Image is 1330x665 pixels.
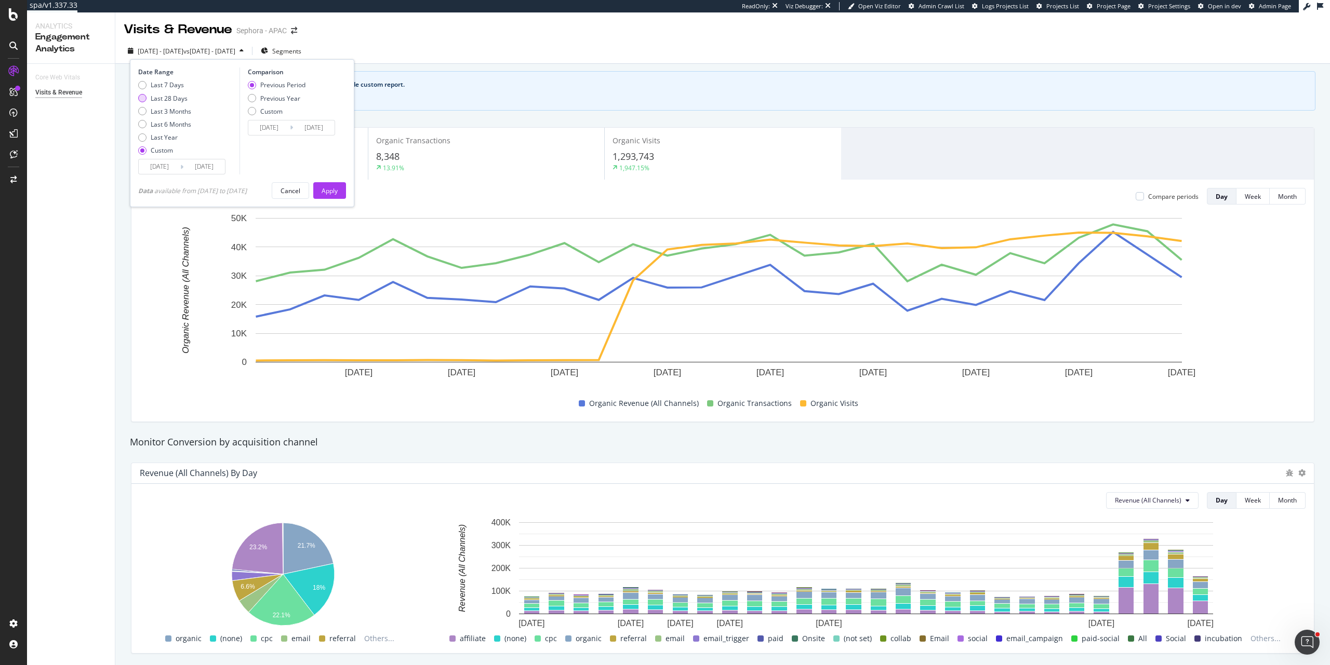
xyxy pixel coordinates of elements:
[968,632,988,645] span: social
[151,133,178,142] div: Last Year
[545,632,557,645] span: cpc
[298,542,315,549] text: 21.7%
[220,632,242,645] span: (none)
[1087,2,1130,10] a: Project Page
[1036,2,1079,10] a: Projects List
[1115,496,1181,505] span: Revenue (All Channels)
[261,632,273,645] span: cpc
[313,584,325,591] text: 18%
[1088,619,1114,628] text: [DATE]
[176,632,202,645] span: organic
[491,564,511,573] text: 200K
[613,150,654,162] span: 1,293,743
[260,80,305,89] div: Previous Period
[618,619,644,628] text: [DATE]
[1138,2,1190,10] a: Project Settings
[140,517,426,632] svg: A chart.
[742,2,770,10] div: ReadOnly:
[130,71,1315,111] div: info banner
[140,213,1298,393] div: A chart.
[291,27,297,34] div: arrow-right-arrow-left
[703,632,749,645] span: email_trigger
[1207,188,1236,205] button: Day
[124,21,232,38] div: Visits & Revenue
[345,368,373,378] text: [DATE]
[322,186,338,195] div: Apply
[140,468,257,478] div: Revenue (All Channels) by Day
[1216,496,1228,505] div: Day
[756,368,784,378] text: [DATE]
[272,182,309,199] button: Cancel
[138,186,154,195] span: Data
[291,632,311,645] span: email
[844,632,872,645] span: (not set)
[786,2,823,10] div: Viz Debugger:
[432,517,1300,632] svg: A chart.
[1259,2,1291,10] span: Admin Page
[1207,492,1236,509] button: Day
[248,80,305,89] div: Previous Period
[248,120,290,135] input: Start Date
[125,436,1321,449] div: Monitor Conversion by acquisition channel
[313,182,346,199] button: Apply
[1236,188,1270,205] button: Week
[281,186,300,195] div: Cancel
[491,518,511,527] text: 400K
[1106,492,1199,509] button: Revenue (All Channels)
[124,43,248,59] button: [DATE] - [DATE]vs[DATE] - [DATE]
[231,214,247,224] text: 50K
[151,120,191,129] div: Last 6 Months
[491,541,511,550] text: 300K
[35,87,108,98] a: Visits & Revenue
[460,632,486,645] span: affiliate
[273,612,290,619] text: 22.1%
[491,587,511,595] text: 100K
[138,47,183,56] span: [DATE] - [DATE]
[138,186,247,195] div: available from [DATE] to [DATE]
[248,107,305,116] div: Custom
[272,47,301,56] span: Segments
[930,632,949,645] span: Email
[1286,469,1293,477] div: bug
[1270,188,1306,205] button: Month
[890,632,911,645] span: collab
[717,397,792,410] span: Organic Transactions
[551,368,579,378] text: [DATE]
[1148,192,1199,201] div: Compare periods
[1148,2,1190,10] span: Project Settings
[138,80,191,89] div: Last 7 Days
[1245,192,1261,201] div: Week
[138,120,191,129] div: Last 6 Months
[448,368,476,378] text: [DATE]
[666,632,685,645] span: email
[138,133,191,142] div: Last Year
[151,80,184,89] div: Last 7 Days
[151,107,191,116] div: Last 3 Months
[293,120,335,135] input: End Date
[613,135,660,145] span: Organic Visits
[810,397,858,410] span: Organic Visits
[153,80,1302,89] div: See your organic search performance KPIs and metrics in a pre-made custom report.
[35,31,107,55] div: Engagement Analytics
[919,2,964,10] span: Admin Crawl List
[151,94,188,103] div: Last 28 Days
[982,2,1029,10] span: Logs Projects List
[1198,2,1241,10] a: Open in dev
[35,72,90,83] a: Core Web Vitals
[576,632,602,645] span: organic
[1245,496,1261,505] div: Week
[667,619,693,628] text: [DATE]
[139,159,180,174] input: Start Date
[717,619,743,628] text: [DATE]
[329,632,356,645] span: referral
[816,619,842,628] text: [DATE]
[518,619,544,628] text: [DATE]
[962,368,990,378] text: [DATE]
[35,21,107,31] div: Analytics
[241,583,255,590] text: 6.6%
[35,72,80,83] div: Core Web Vitals
[619,164,649,172] div: 1,947.15%
[859,368,887,378] text: [DATE]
